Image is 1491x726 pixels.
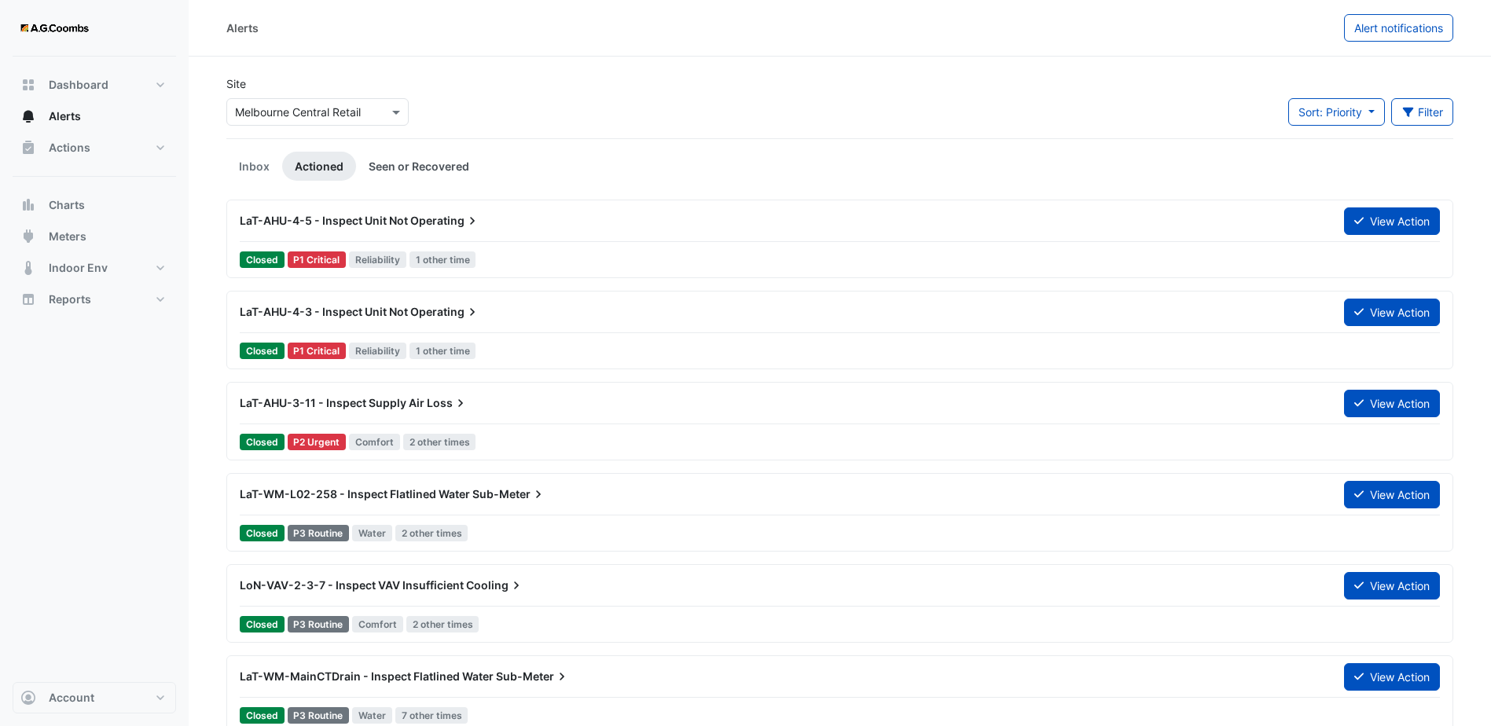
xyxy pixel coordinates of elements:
span: LaT-AHU-4-3 - Inspect Unit Not [240,305,408,318]
button: View Action [1344,663,1440,691]
span: Reliability [349,343,406,359]
span: Alerts [49,108,81,124]
span: Closed [240,434,285,450]
span: LaT-AHU-4-5 - Inspect Unit Not [240,214,408,227]
span: Closed [240,525,285,541]
app-icon: Reports [20,291,36,307]
span: Operating [410,213,480,229]
span: Account [49,690,94,706]
span: Sub-Meter [472,486,546,502]
div: P3 Routine [288,707,350,724]
span: Comfort [349,434,400,450]
span: 2 other times [395,525,468,541]
app-icon: Alerts [20,108,36,124]
app-icon: Actions [20,140,36,156]
span: LaT-WM-MainCTDrain - Inspect Flatlined Water [240,669,494,683]
span: LoN-VAV-2-3-7 - Inspect VAV Insufficient [240,578,464,592]
button: Alerts [13,101,176,132]
img: Company Logo [19,13,90,44]
button: Sort: Priority [1288,98,1385,126]
div: P3 Routine [288,525,350,541]
span: Water [352,525,392,541]
button: View Action [1344,572,1440,599]
span: Reliability [349,251,406,268]
span: 2 other times [403,434,476,450]
button: View Action [1344,390,1440,417]
button: Indoor Env [13,252,176,284]
label: Site [226,75,246,92]
span: Closed [240,707,285,724]
div: Alerts [226,20,259,36]
span: Reports [49,291,91,307]
button: Account [13,682,176,713]
span: Closed [240,343,285,359]
span: Charts [49,197,85,213]
app-icon: Meters [20,229,36,244]
app-icon: Charts [20,197,36,213]
span: 1 other time [409,343,476,359]
button: Meters [13,221,176,252]
button: View Action [1344,299,1440,326]
span: Dashboard [49,77,108,93]
span: 2 other times [406,616,479,632]
div: P1 Critical [288,251,347,268]
div: P3 Routine [288,616,350,632]
button: Dashboard [13,69,176,101]
span: Comfort [352,616,403,632]
button: Charts [13,189,176,221]
app-icon: Indoor Env [20,260,36,276]
span: LaT-AHU-3-11 - Inspect Supply Air [240,396,424,409]
span: Loss [427,395,468,411]
button: View Action [1344,481,1440,508]
span: 7 other times [395,707,468,724]
a: Seen or Recovered [356,152,482,181]
span: Closed [240,251,285,268]
div: P2 Urgent [288,434,347,450]
span: Operating [410,304,480,320]
span: Alert notifications [1354,21,1443,35]
button: View Action [1344,207,1440,235]
span: 1 other time [409,251,476,268]
span: Sub-Meter [496,669,570,684]
button: Actions [13,132,176,163]
button: Alert notifications [1344,14,1453,42]
div: P1 Critical [288,343,347,359]
span: Water [352,707,392,724]
button: Reports [13,284,176,315]
app-icon: Dashboard [20,77,36,93]
a: Actioned [282,152,356,181]
span: Actions [49,140,90,156]
span: Meters [49,229,86,244]
span: LaT-WM-L02-258 - Inspect Flatlined Water [240,487,470,500]
span: Sort: Priority [1298,105,1362,119]
span: Closed [240,616,285,632]
a: Inbox [226,152,282,181]
span: Indoor Env [49,260,108,276]
button: Filter [1391,98,1454,126]
span: Cooling [466,577,524,593]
